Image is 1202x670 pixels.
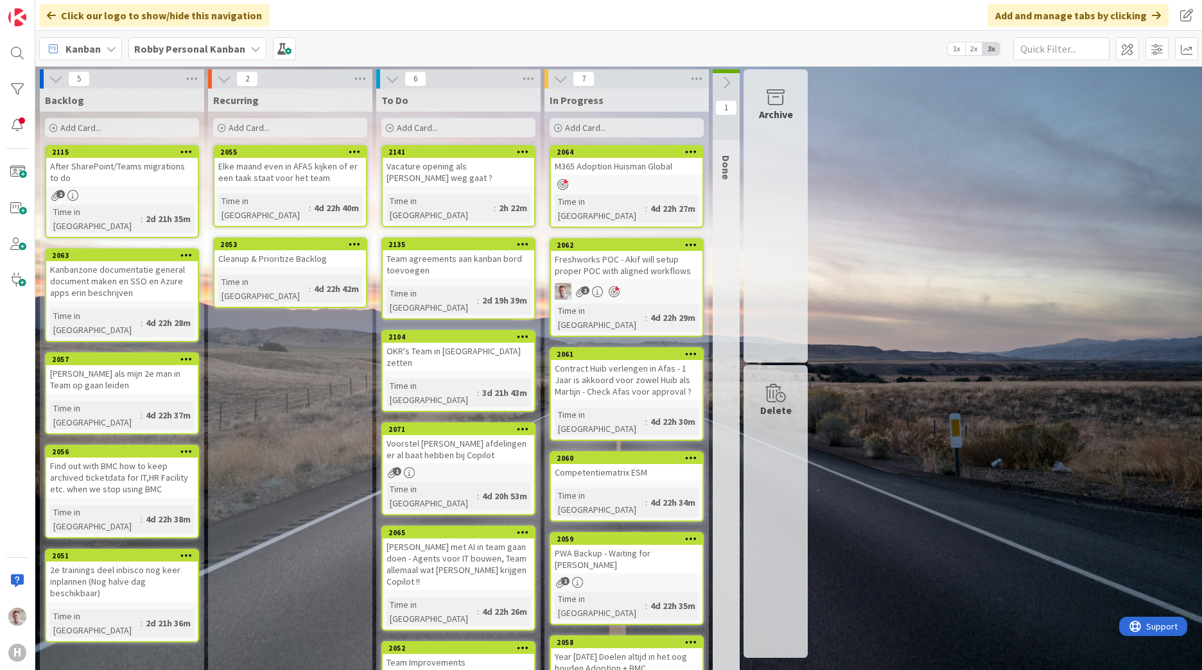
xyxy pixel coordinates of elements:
[213,94,259,107] span: Recurring
[557,454,702,463] div: 2060
[383,527,534,538] div: 2065
[27,2,58,17] span: Support
[988,4,1169,27] div: Add and manage tabs by clicking
[551,158,702,175] div: M365 Adoption Huisman Global
[50,609,141,637] div: Time in [GEOGRAPHIC_DATA]
[965,42,982,55] span: 2x
[647,599,699,613] div: 4d 22h 35m
[46,446,198,458] div: 2056
[647,202,699,216] div: 4d 22h 27m
[479,605,530,619] div: 4d 22h 26m
[555,304,645,332] div: Time in [GEOGRAPHIC_DATA]
[479,489,530,503] div: 4d 20h 53m
[565,122,606,133] span: Add Card...
[551,283,702,300] div: Rd
[561,577,570,585] span: 1
[551,146,702,158] div: 2064
[46,365,198,393] div: [PERSON_NAME] als mijn 2e man in Team op gaan leiden
[134,42,245,55] b: Robby Personal Kanban
[551,251,702,279] div: Freshworks POC - Akif will setup proper POC with aligned workflows
[555,408,645,436] div: Time in [GEOGRAPHIC_DATA]
[647,311,699,325] div: 4d 22h 29m
[383,435,534,463] div: Voorstel [PERSON_NAME] afdelingen er al baat hebben bij Copilot
[46,146,198,158] div: 2115
[214,146,366,186] div: 2055Elke maand even in AFAS kijken of er een taak staat voor het team
[759,107,793,122] div: Archive
[555,283,571,300] img: Rd
[309,282,311,296] span: :
[397,122,438,133] span: Add Card...
[645,415,647,429] span: :
[309,201,311,215] span: :
[387,194,494,222] div: Time in [GEOGRAPHIC_DATA]
[477,489,479,503] span: :
[65,41,101,56] span: Kanban
[220,148,366,157] div: 2055
[220,240,366,249] div: 2053
[388,425,534,434] div: 2071
[557,638,702,647] div: 2058
[50,505,141,533] div: Time in [GEOGRAPHIC_DATA]
[218,194,309,222] div: Time in [GEOGRAPHIC_DATA]
[214,158,366,186] div: Elke maand even in AFAS kijken of er een taak staat voor het team
[387,482,477,510] div: Time in [GEOGRAPHIC_DATA]
[383,331,534,343] div: 2104
[645,599,647,613] span: :
[8,608,26,626] img: Rd
[383,146,534,186] div: 2141Vacature opening als [PERSON_NAME] weg gaat ?
[550,94,604,107] span: In Progress
[383,331,534,371] div: 2104OKR's Team in [GEOGRAPHIC_DATA] zetten
[720,155,733,180] span: Done
[52,447,198,456] div: 2056
[141,212,143,226] span: :
[477,293,479,307] span: :
[50,309,141,337] div: Time in [GEOGRAPHIC_DATA]
[46,250,198,301] div: 2063Kanbanzone documentatie general document maken en SSO en Azure apps erin beschrijven
[52,551,198,560] div: 2051
[46,446,198,497] div: 2056Find out with BMC how to keep archived ticketdata for IT,HR Facility etc. when we stop using BMC
[141,408,143,422] span: :
[551,464,702,481] div: Competentiematrix ESM
[46,562,198,601] div: 2e trainings deel inbisco nog keer inplannen (Nog halve dag beschikbaar)
[645,202,647,216] span: :
[555,194,645,223] div: Time in [GEOGRAPHIC_DATA]
[383,158,534,186] div: Vacature opening als [PERSON_NAME] weg gaat ?
[143,316,194,330] div: 4d 22h 28m
[46,146,198,186] div: 2115After SharePoint/Teams migrations to do
[143,212,194,226] div: 2d 21h 35m
[383,538,534,590] div: [PERSON_NAME] met AI in team gaan doen - Agents voor IT bouwen, Team allemaal wat [PERSON_NAME] k...
[50,205,141,233] div: Time in [GEOGRAPHIC_DATA]
[477,386,479,400] span: :
[551,452,702,464] div: 2060
[383,239,534,250] div: 2135
[46,354,198,365] div: 2057
[383,239,534,279] div: 2135Team agreements aan kanban bord toevoegen
[46,250,198,261] div: 2063
[388,644,534,653] div: 2052
[573,71,595,87] span: 7
[214,239,366,250] div: 2053
[143,616,194,630] div: 2d 21h 36m
[551,360,702,400] div: Contract Huib verlengen in Afas - 1 Jaar is akkoord voor zowel Huib als Martijn - Check Afas voor...
[555,488,645,517] div: Time in [GEOGRAPHIC_DATA]
[551,637,702,648] div: 2058
[383,424,534,435] div: 2071
[39,4,270,27] div: Click our logo to show/hide this navigation
[551,533,702,573] div: 2059PWA Backup - Waiting for [PERSON_NAME]
[557,148,702,157] div: 2064
[405,71,426,87] span: 6
[551,545,702,573] div: PWA Backup - Waiting for [PERSON_NAME]
[236,71,258,87] span: 2
[8,8,26,26] img: Visit kanbanzone.com
[46,458,198,497] div: Find out with BMC how to keep archived ticketdata for IT,HR Facility etc. when we stop using BMC
[68,71,90,87] span: 5
[494,201,496,215] span: :
[479,386,530,400] div: 3d 21h 43m
[143,408,194,422] div: 4d 22h 37m
[52,148,198,157] div: 2115
[45,94,84,107] span: Backlog
[214,146,366,158] div: 2055
[387,597,477,626] div: Time in [GEOGRAPHIC_DATA]
[229,122,270,133] span: Add Card...
[143,512,194,526] div: 4d 22h 38m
